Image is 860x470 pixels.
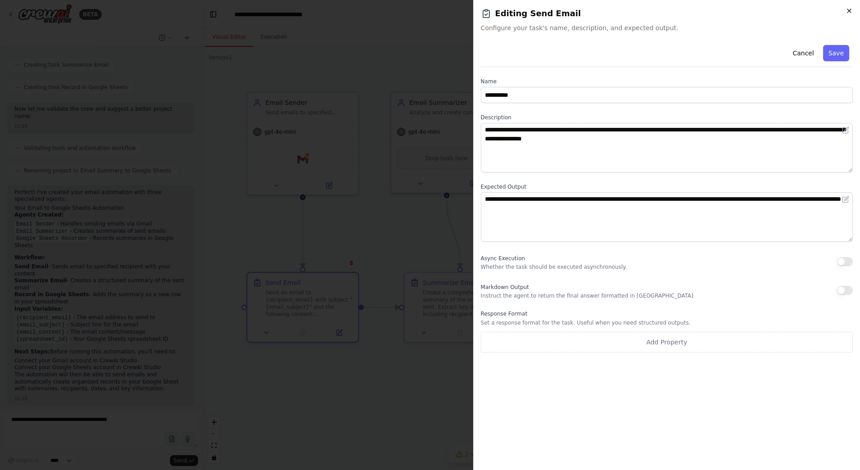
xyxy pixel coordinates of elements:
button: Cancel [787,45,819,61]
button: Save [823,45,849,61]
label: Name [481,78,853,85]
label: Expected Output [481,183,853,190]
button: Open in editor [840,194,851,205]
p: Whether the task should be executed asynchronously. [481,263,627,271]
span: Markdown Output [481,284,529,290]
p: Set a response format for the task. Useful when you need structured outputs. [481,319,853,326]
label: Response Format [481,310,853,317]
h2: Editing Send Email [481,7,853,20]
label: Description [481,114,853,121]
button: Add Property [481,332,853,352]
span: Async Execution [481,255,525,262]
span: Configure your task's name, description, and expected output. [481,23,853,32]
p: Instruct the agent to return the final answer formatted in [GEOGRAPHIC_DATA] [481,292,694,299]
button: Open in editor [840,125,851,136]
